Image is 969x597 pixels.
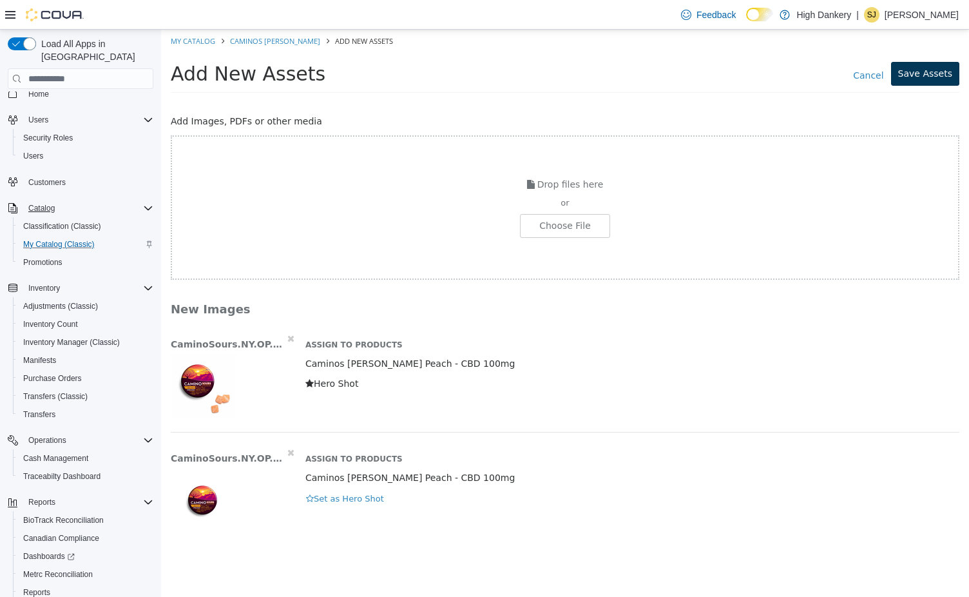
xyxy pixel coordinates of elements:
[23,533,99,543] span: Canadian Compliance
[13,351,158,369] button: Manifests
[144,462,224,476] button: Set as Hero Shot
[13,253,158,271] button: Promotions
[18,353,61,368] a: Manifests
[28,203,55,213] span: Catalog
[13,565,158,583] button: Metrc Reconciliation
[18,148,48,164] a: Users
[18,451,153,466] span: Cash Management
[676,2,741,28] a: Feedback
[867,7,876,23] span: SJ
[23,239,95,250] span: My Catalog (Classic)
[18,531,104,546] a: Canadian Compliance
[28,89,49,99] span: Home
[23,433,72,448] button: Operations
[3,84,158,103] button: Home
[13,449,158,467] button: Cash Management
[23,569,93,580] span: Metrc Reconciliation
[18,549,153,564] span: Dashboards
[28,115,48,125] span: Users
[23,85,153,101] span: Home
[23,201,153,216] span: Catalog
[11,167,797,180] div: or
[10,6,54,16] a: My Catalog
[864,7,879,23] div: Starland Joseph
[23,86,54,102] a: Home
[23,112,153,128] span: Users
[23,515,104,525] span: BioTrack Reconciliation
[13,406,158,424] button: Transfers
[18,335,125,350] a: Inventory Manager (Classic)
[10,85,798,99] p: Add Images, PDFs or other media
[696,8,736,21] span: Feedback
[18,531,153,546] span: Canadian Compliance
[18,148,153,164] span: Users
[13,315,158,333] button: Inventory Count
[18,219,106,234] a: Classification (Classic)
[746,21,747,22] span: Dark Mode
[18,407,153,422] span: Transfers
[23,355,56,366] span: Manifests
[13,529,158,547] button: Canadian Compliance
[23,471,101,482] span: Traceabilty Dashboard
[13,369,158,387] button: Purchase Orders
[23,453,88,464] span: Cash Management
[18,567,153,582] span: Metrc Reconciliation
[18,389,93,404] a: Transfers (Classic)
[3,173,158,191] button: Customers
[13,547,158,565] a: Dashboards
[18,298,103,314] a: Adjustments (Classic)
[13,297,158,315] button: Adjustments (Classic)
[28,177,66,188] span: Customers
[3,493,158,511] button: Reports
[23,175,71,190] a: Customers
[126,302,134,317] button: Remove asset
[18,567,98,582] a: Metrc Reconciliation
[18,549,80,564] a: Dashboards
[36,37,153,63] span: Load All Apps in [GEOGRAPHIC_DATA]
[23,257,62,268] span: Promotions
[13,147,158,165] button: Users
[3,199,158,217] button: Catalog
[18,469,106,484] a: Traceabilty Dashboard
[18,451,93,466] a: Cash Management
[18,237,100,252] a: My Catalog (Classic)
[18,513,153,528] span: BioTrack Reconciliation
[856,7,859,23] p: |
[13,129,158,147] button: Security Roles
[26,8,84,21] img: Cova
[18,219,153,234] span: Classification (Classic)
[144,442,798,455] p: Caminos [PERSON_NAME] Peach - CBD 100mg
[69,6,159,16] a: Caminos [PERSON_NAME]
[10,309,125,320] span: CaminoSours.NY.OP.ProductMenu.wGummies-2509x2509-7f69c7f.png
[18,237,153,252] span: My Catalog (Classic)
[18,317,83,332] a: Inventory Count
[10,423,125,435] span: CaminoSours.NY.OP.ProductMenu.Thumbnail-1080x1080-f521e30.png
[359,184,449,208] div: Choose File
[23,337,120,347] span: Inventory Manager (Classic)
[23,551,75,562] span: Dashboards
[23,319,78,329] span: Inventory Count
[144,311,798,321] h6: Assign to Products
[23,391,88,402] span: Transfers (Classic)
[3,431,158,449] button: Operations
[23,221,101,231] span: Classification (Classic)
[10,438,74,503] img: CaminoSours.NY.OP.ProductMenu.Thumbnail-1080x1080-f521e30.png
[23,301,98,311] span: Adjustments (Classic)
[18,353,153,368] span: Manifests
[23,133,73,143] span: Security Roles
[18,371,87,386] a: Purchase Orders
[18,371,153,386] span: Purchase Orders
[23,494,153,510] span: Reports
[13,387,158,406] button: Transfers (Classic)
[18,335,153,350] span: Inventory Manager (Classic)
[18,298,153,314] span: Adjustments (Classic)
[23,373,82,384] span: Purchase Orders
[23,433,153,448] span: Operations
[885,7,959,23] p: [PERSON_NAME]
[11,148,797,163] p: Drop files here
[10,324,74,389] img: CaminoSours.NY.OP.ProductMenu.wGummies-2509x2509-7f69c7f.png
[18,317,153,332] span: Inventory Count
[23,409,55,420] span: Transfers
[144,425,798,435] h6: Assign to Products
[685,34,729,54] a: Cancel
